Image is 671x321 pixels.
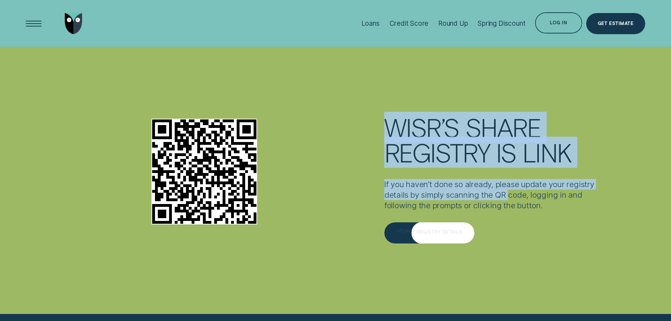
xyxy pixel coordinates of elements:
[151,119,257,224] img: Wisr’s Share Registry is Link
[384,179,601,211] p: If you haven’t done so already, please update your registry details by simply scanning the QR cod...
[390,19,429,27] div: Credit Score
[478,19,525,27] div: Spring Discount
[396,230,462,234] div: Update Registry Details
[361,19,380,27] div: Loans
[384,222,601,243] a: Update Registry Details
[586,13,645,34] a: Get Estimate
[23,13,44,34] button: Open Menu
[384,115,601,165] h2: Wisr’s Share Registry is Link
[535,12,582,33] button: Log in
[65,13,82,34] img: Wisr
[438,19,468,27] div: Round Up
